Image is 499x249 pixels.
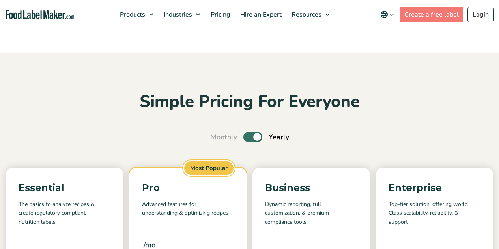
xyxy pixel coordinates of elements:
span: Resources [289,10,322,19]
a: Login [467,7,494,22]
span: Products [118,10,146,19]
span: Hire an Expert [238,10,282,19]
p: Dynamic reporting, full customization, & premium compliance tools [265,200,357,227]
a: Create a free label [400,7,463,22]
p: The basics to analyze recipes & create regulatory compliant nutrition labels [19,200,111,227]
span: Most Popular [183,160,235,176]
p: Business [265,180,357,195]
span: Industries [161,10,193,19]
p: Advanced features for understanding & optimizing recipes [142,200,234,218]
span: Yearly [269,132,289,142]
label: Toggle [243,132,262,142]
h2: Simple Pricing For Everyone [6,91,493,113]
p: Essential [19,180,111,195]
p: Top-tier solution, offering world Class scalability, reliability, & support [389,200,481,227]
p: Pro [142,180,234,195]
span: Monthly [210,132,237,142]
p: Enterprise [389,180,481,195]
span: Pricing [208,10,231,19]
